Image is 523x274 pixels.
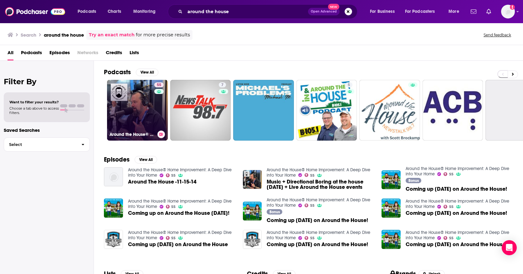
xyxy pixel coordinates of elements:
span: Coming up [DATE] on Around the House! [406,242,507,247]
button: open menu [401,7,444,17]
a: EpisodesView All [104,156,157,163]
span: 55 [310,174,315,177]
h2: Episodes [104,156,130,163]
a: Show notifications dropdown [484,6,494,17]
span: New [328,4,339,10]
span: Coming up [DATE] on Around the House [128,242,228,247]
span: 55 [449,173,454,176]
button: Send feedback [482,32,513,38]
span: Coming up [DATE] on Around the House! [406,210,507,216]
a: Around the House® Home Improvement: A Deep Dive into Your Home [406,166,509,177]
a: Charts [104,7,125,17]
span: Networks [77,48,98,60]
a: Around the House® Home Improvement: A Deep Dive into Your Home [128,199,232,209]
span: More [449,7,459,16]
button: open menu [73,7,104,17]
a: Coming up Saturday on Around the House! [267,218,368,223]
span: 7 [221,82,223,88]
img: Podchaser - Follow, Share and Rate Podcasts [5,6,65,18]
span: Coming up [DATE] on Around the House! [406,186,507,192]
a: All [8,48,13,60]
button: View All [136,69,158,76]
h3: Search [21,32,36,38]
a: Coming up Saturday on Around the House! [406,210,507,216]
span: Music + Directional Boring at the house [DATE] + Live Around the House events [267,179,374,190]
img: Coming up Saturday on Around the House! [382,199,401,218]
a: 55 [444,172,454,176]
span: Coming up on Around the House [DATE]! [128,210,229,216]
a: 55 [305,173,315,177]
img: Coming up Saturday on Around the House [104,230,123,249]
a: Show notifications dropdown [468,6,479,17]
span: Coming up [DATE] on Around the House! [267,242,368,247]
a: Around the House® Home Improvement: A Deep Dive into Your Home [128,167,232,178]
span: 55 [310,204,315,207]
span: 55 [449,205,454,208]
a: Podcasts [21,48,42,60]
div: Search podcasts, credits, & more... [174,4,363,19]
a: Coming up on Around the House Saturday! [128,210,229,216]
a: 55 [154,82,164,87]
h2: Podcasts [104,68,131,76]
span: Bonus [408,179,419,183]
button: open menu [129,7,164,17]
a: Around the House® Home Improvement: A Deep Dive into Your Home [406,230,509,240]
span: Want to filter your results? [9,100,59,104]
span: 55 [310,237,315,240]
a: PodcastsView All [104,68,158,76]
img: Coming up Saturday on Around the House! [243,230,262,249]
a: Around the House® Home Improvement: A Deep Dive into Your Home [128,230,232,240]
span: 55 [171,205,176,208]
a: Coming up Saturday on Around the House! [406,186,507,192]
span: Choose a tab above to access filters. [9,106,59,115]
a: Around the House® Home Improvement: A Deep Dive into Your Home [267,197,370,208]
a: Coming up on Around the House Saturday! [104,199,123,218]
p: Saved Searches [4,127,90,133]
a: 55 [166,205,176,209]
img: Coming up Saturday on Around the House! [243,202,262,221]
a: 55 [444,205,454,209]
a: 55 [166,236,176,240]
a: Coming up Saturday on Around the House! [406,242,507,247]
a: 5 [345,82,352,87]
span: For Business [370,7,395,16]
span: 55 [171,237,176,240]
a: Episodes [49,48,70,60]
span: Bonus [269,210,280,214]
span: Podcasts [78,7,96,16]
span: 5 [348,82,350,88]
svg: Add a profile image [510,5,515,10]
img: Coming up Saturday on Around the House! [382,230,401,249]
a: Music + Directional Boring at the house today + Live Around the House events [267,179,374,190]
span: Charts [108,7,121,16]
a: 5 [296,80,357,141]
button: Select [4,137,90,152]
img: Music + Directional Boring at the house today + Live Around the House events [243,170,262,189]
img: Coming up Saturday on Around the House! [382,170,401,189]
a: Around the House® Home Improvement: A Deep Dive into Your Home [267,230,370,240]
a: Around the House® Home Improvement: A Deep Dive into Your Home [267,167,370,178]
span: Around The House -11-15-14 [128,179,197,184]
a: 55Around the House® Home Improvement: A Deep Dive into Your Home [107,80,168,141]
a: 55 [305,236,315,240]
div: Open Intercom Messenger [502,240,517,255]
span: 55 [171,174,176,177]
button: View All [135,156,157,163]
button: Open AdvancedNew [308,8,340,15]
input: Search podcasts, credits, & more... [185,7,308,17]
h2: Filter By [4,77,90,86]
span: Coming up [DATE] on Around the House! [267,218,368,223]
span: 55 [449,237,454,240]
span: Open Advanced [311,10,337,13]
button: open menu [444,7,467,17]
a: Lists [130,48,139,60]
